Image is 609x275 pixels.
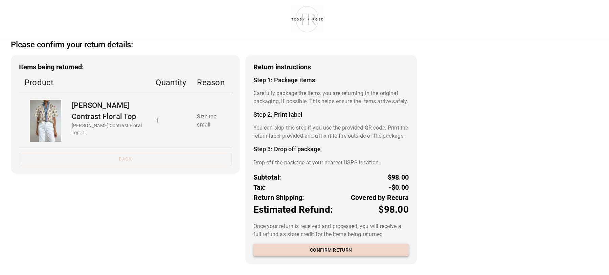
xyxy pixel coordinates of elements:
h4: Step 3: Drop off package [253,145,409,153]
h4: Step 1: Package items [253,76,409,84]
p: Once your return is received and processed, you will receive a full refund as store credit for th... [253,222,409,238]
p: Drop off the package at your nearest USPS location. [253,159,409,167]
p: Carefully package the items you are returning in the original packaging, if possible. This helps ... [253,89,409,106]
p: Estimated Refund: [253,203,333,217]
p: Size too small [197,113,226,129]
button: Confirm return [253,244,409,256]
p: Covered by Recura [351,192,409,203]
p: Tax: [253,182,266,192]
p: $98.00 [378,203,409,217]
p: $98.00 [388,172,409,182]
p: You can skip this step if you use the provided QR code. Print the return label provided and affix... [253,124,409,140]
p: Quantity [156,76,186,89]
button: Back [19,153,232,165]
p: [PERSON_NAME] Contrast Floral Top [72,100,145,122]
h2: Please confirm your return details: [11,40,133,50]
p: -$0.00 [389,182,409,192]
p: Return Shipping: [253,192,304,203]
h4: Step 2: Print label [253,111,409,118]
p: Reason [197,76,226,89]
h3: Return instructions [253,63,409,71]
p: Product [24,76,145,89]
h3: Items being returned: [19,63,232,71]
p: [PERSON_NAME] Contrast Floral Top - L [72,122,145,136]
p: Subtotal: [253,172,281,182]
p: 1 [156,117,186,125]
img: shop-teddyrose.myshopify.com-d93983e8-e25b-478f-b32e-9430bef33fdd [288,4,326,33]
